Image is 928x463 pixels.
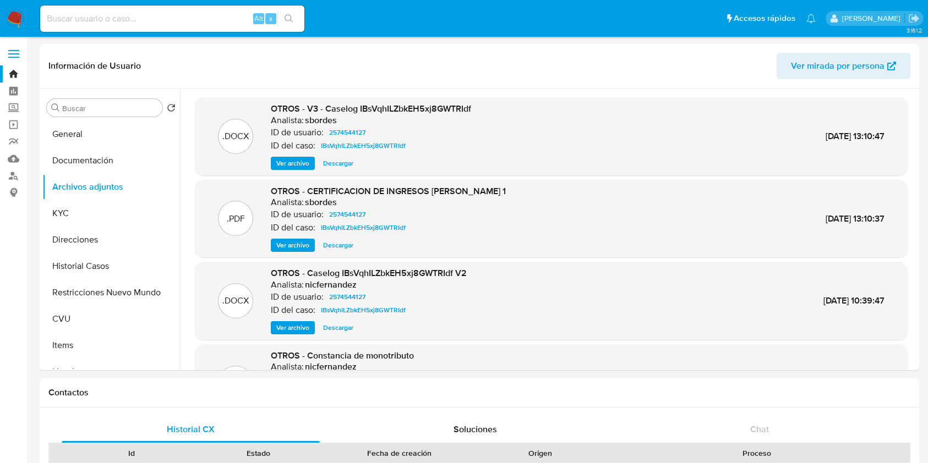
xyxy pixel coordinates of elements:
button: KYC [42,200,180,227]
span: 2574544127 [329,126,365,139]
span: [DATE] 10:39:47 [823,294,885,307]
span: Descargar [323,158,353,169]
h6: nicfernandez [305,361,357,372]
span: 2574544127 [329,208,365,221]
h1: Contactos [48,387,910,398]
span: IBsVqhILZbkEH5xj8GWTRIdf [321,221,406,234]
span: Ver archivo [276,158,309,169]
a: IBsVqhILZbkEH5xj8GWTRIdf [316,304,410,317]
span: OTROS - Constancia de monotributo [271,349,414,362]
p: .DOCX [222,130,249,142]
p: .DOCX [222,295,249,307]
button: General [42,121,180,147]
input: Buscar [62,103,158,113]
a: IBsVqhILZbkEH5xj8GWTRIdf [316,139,410,152]
span: 2574544127 [329,290,365,304]
button: Items [42,332,180,359]
span: OTROS - CERTIFICACION DE INGRESOS [PERSON_NAME] 1 [271,185,506,197]
p: .PDF [227,213,245,225]
span: Chat [750,423,769,436]
span: Ver archivo [276,240,309,251]
button: Volver al orden por defecto [167,103,176,115]
span: IBsVqhILZbkEH5xj8GWTRIdf [321,304,406,317]
div: Estado [203,448,315,459]
div: Origen [484,448,596,459]
button: Descargar [318,157,359,170]
button: Restricciones Nuevo Mundo [42,279,180,306]
span: Descargar [323,322,353,333]
button: Descargar [318,239,359,252]
a: Salir [908,13,920,24]
a: Notificaciones [806,14,816,23]
span: Historial CX [167,423,215,436]
button: Ver mirada por persona [777,53,910,79]
button: Documentación [42,147,180,174]
p: ID de usuario: [271,209,324,220]
button: Archivos adjuntos [42,174,180,200]
p: ID de usuario: [271,127,324,138]
p: ID de usuario: [271,291,324,302]
button: Direcciones [42,227,180,253]
button: Buscar [51,103,60,112]
p: ID del caso: [271,140,315,151]
input: Buscar usuario o caso... [40,12,304,26]
div: Proceso [612,448,902,459]
span: Accesos rápidos [734,13,795,24]
p: Analista: [271,361,304,372]
p: Analista: [271,279,304,290]
h6: nicfernandez [305,279,357,290]
a: IBsVqhILZbkEH5xj8GWTRIdf [316,221,410,234]
button: Ver archivo [271,157,315,170]
button: Descargar [318,321,359,334]
span: [DATE] 13:10:37 [826,212,885,225]
p: ID del caso: [271,222,315,233]
span: [DATE] 13:10:47 [826,130,885,142]
h6: sbordes [305,115,337,126]
button: Ver archivo [271,239,315,252]
span: OTROS - V3 - Caselog IBsVqhILZbkEH5xj8GWTRIdf [271,102,471,115]
span: Descargar [323,240,353,251]
button: Historial Casos [42,253,180,279]
h6: sbordes [305,197,337,208]
span: Soluciones [454,423,497,436]
button: search-icon [277,11,300,26]
span: Alt [254,13,263,24]
a: 2574544127 [325,208,370,221]
span: s [269,13,272,24]
p: Analista: [271,197,304,208]
h1: Información de Usuario [48,60,141,71]
span: Ver mirada por persona [791,53,885,79]
button: Lista Interna [42,359,180,385]
a: 2574544127 [325,290,370,304]
span: OTROS - Caselog IBsVqhILZbkEH5xj8GWTRIdf V2 [271,267,467,279]
button: CVU [42,306,180,332]
span: Ver archivo [276,322,309,333]
button: Ver archivo [271,321,315,334]
p: patricia.mayol@mercadolibre.com [842,13,904,24]
a: 2574544127 [325,126,370,139]
div: Id [76,448,188,459]
span: IBsVqhILZbkEH5xj8GWTRIdf [321,139,406,152]
p: ID del caso: [271,305,315,316]
p: Analista: [271,115,304,126]
div: Fecha de creación [330,448,469,459]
